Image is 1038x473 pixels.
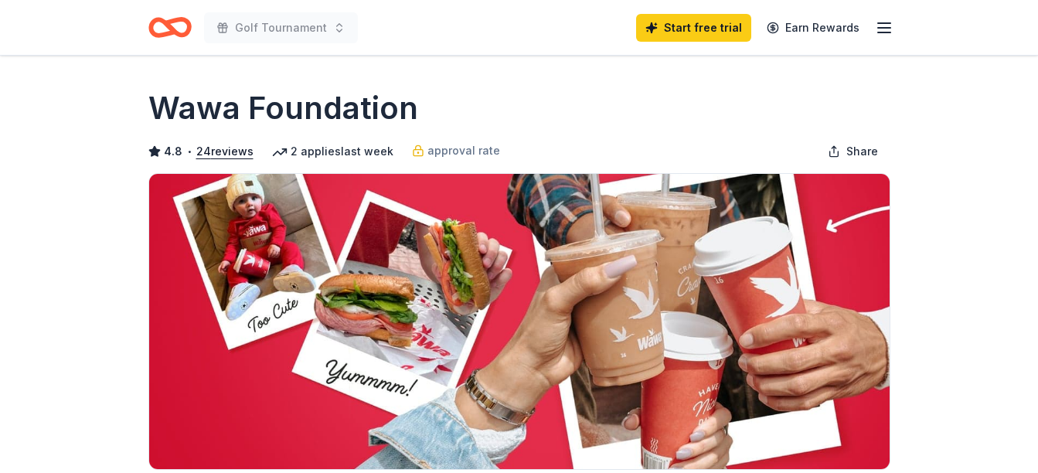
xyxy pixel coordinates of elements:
[196,142,254,161] button: 24reviews
[235,19,327,37] span: Golf Tournament
[412,141,500,160] a: approval rate
[846,142,878,161] span: Share
[272,142,393,161] div: 2 applies last week
[148,9,192,46] a: Home
[149,174,890,469] img: Image for Wawa Foundation
[186,145,192,158] span: •
[148,87,418,130] h1: Wawa Foundation
[204,12,358,43] button: Golf Tournament
[427,141,500,160] span: approval rate
[815,136,890,167] button: Share
[757,14,869,42] a: Earn Rewards
[636,14,751,42] a: Start free trial
[164,142,182,161] span: 4.8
